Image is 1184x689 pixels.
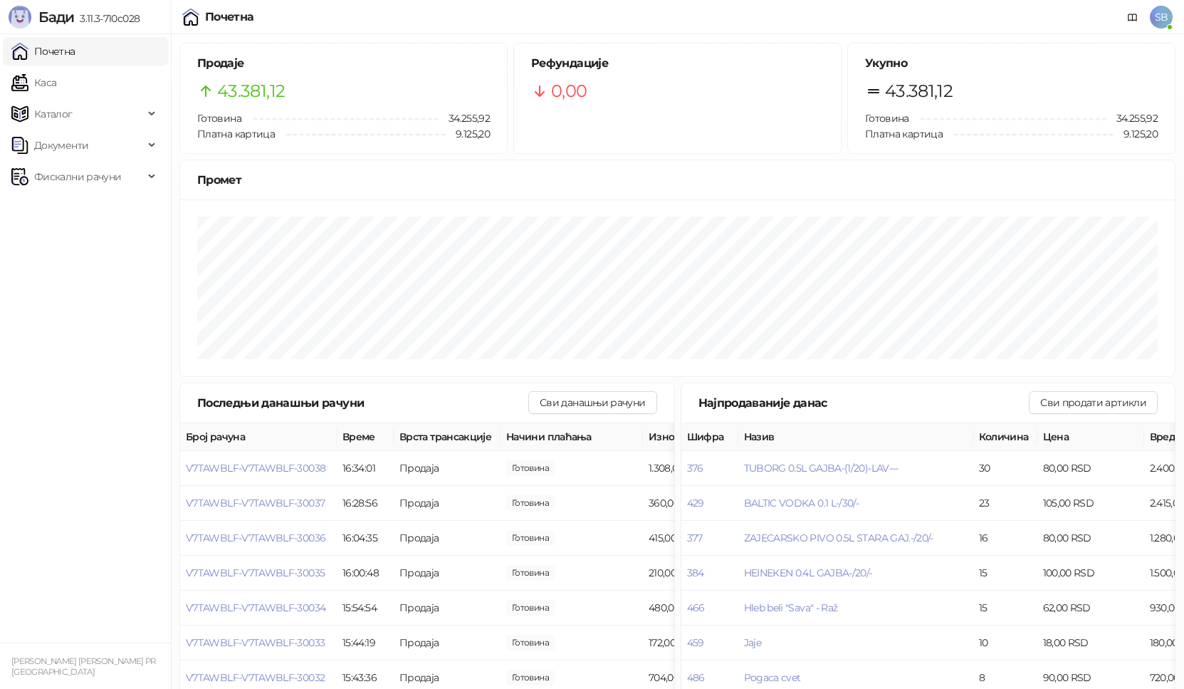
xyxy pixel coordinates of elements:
div: Почетна [205,11,254,23]
button: 429 [687,497,704,509]
th: Време [337,423,394,451]
button: V7TAWBLF-V7TAWBLF-30036 [186,532,325,544]
td: 15:44:19 [337,626,394,660]
button: V7TAWBLF-V7TAWBLF-30037 [186,497,325,509]
td: 15:54:54 [337,591,394,626]
button: 466 [687,601,705,614]
td: 10 [973,626,1037,660]
th: Износ [643,423,750,451]
span: 3.11.3-710c028 [74,12,140,25]
button: Сви продати артикли [1029,391,1158,414]
td: Продаја [394,521,501,556]
span: 360,00 [506,495,555,511]
button: V7TAWBLF-V7TAWBLF-30032 [186,671,325,684]
td: 16:04:35 [337,521,394,556]
span: 43.381,12 [217,78,285,105]
td: Продаја [394,556,501,591]
button: 384 [687,566,704,579]
span: Бади [38,9,74,26]
span: Готовина [197,112,241,125]
td: 80,00 RSD [1037,521,1144,556]
td: 210,00 RSD [643,556,750,591]
td: 16:34:01 [337,451,394,486]
th: Цена [1037,423,1144,451]
button: Сви данашњи рачуни [528,391,656,414]
td: 23 [973,486,1037,521]
span: 9.125,20 [446,126,490,142]
button: TUBORG 0.5L GAJBA-(1/20)-LAV--- [744,462,899,475]
span: Платна картица [197,128,275,140]
td: 1.308,00 RSD [643,451,750,486]
td: 480,00 RSD [643,591,750,626]
td: 16:28:56 [337,486,394,521]
span: 480,00 [506,600,555,616]
span: Готовина [865,112,909,125]
button: V7TAWBLF-V7TAWBLF-30038 [186,462,325,475]
th: Шифра [681,423,738,451]
img: Logo [9,6,31,29]
button: Hleb beli "Sava" - Raž [744,601,838,614]
td: Продаја [394,591,501,626]
h5: Укупно [865,55,1158,72]
button: BALTIC VODKA 0.1 L-/30/- [744,497,859,509]
div: Промет [197,171,1158,189]
a: Документација [1121,6,1144,29]
th: Начини плаћања [501,423,643,451]
div: Најпродаваније данас [698,394,1030,412]
td: 415,00 RSD [643,521,750,556]
button: V7TAWBLF-V7TAWBLF-30034 [186,601,325,614]
button: ZAJECARSKO PIVO 0.5L STARA GAJ.-/20/- [744,532,933,544]
button: V7TAWBLF-V7TAWBLF-30035 [186,566,325,579]
button: 459 [687,636,704,649]
div: Последњи данашњи рачуни [197,394,528,412]
th: Количина [973,423,1037,451]
span: 43.381,12 [885,78,953,105]
span: 34.255,92 [439,110,490,126]
td: Продаја [394,486,501,521]
button: 486 [687,671,705,684]
td: 172,00 RSD [643,626,750,660]
small: [PERSON_NAME] [PERSON_NAME] PR [GEOGRAPHIC_DATA] [11,656,156,677]
button: 377 [687,532,703,544]
td: 62,00 RSD [1037,591,1144,626]
button: 376 [687,462,703,475]
span: 415,00 [506,530,555,546]
th: Број рачуна [180,423,337,451]
span: Фискални рачуни [34,162,121,191]
a: Почетна [11,37,75,66]
td: 16:00:48 [337,556,394,591]
td: Продаја [394,451,501,486]
span: 210,00 [506,565,555,581]
td: 15 [973,591,1037,626]
a: Каса [11,68,56,97]
th: Врста трансакције [394,423,501,451]
td: 80,00 RSD [1037,451,1144,486]
h5: Продаје [197,55,490,72]
span: 9.125,20 [1114,126,1158,142]
span: 34.255,92 [1106,110,1158,126]
button: HEINEKEN 0.4L GAJBA-/20/- [744,566,872,579]
span: 1.308,00 [506,460,555,476]
th: Назив [738,423,973,451]
h5: Рефундације [531,55,824,72]
span: 172,00 [506,635,555,651]
button: Jaje [744,636,761,649]
td: 100,00 RSD [1037,556,1144,591]
span: 0,00 [551,78,587,105]
button: V7TAWBLF-V7TAWBLF-30033 [186,636,325,649]
button: Pogaca cvet [744,671,801,684]
td: 15 [973,556,1037,591]
td: Продаја [394,626,501,660]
